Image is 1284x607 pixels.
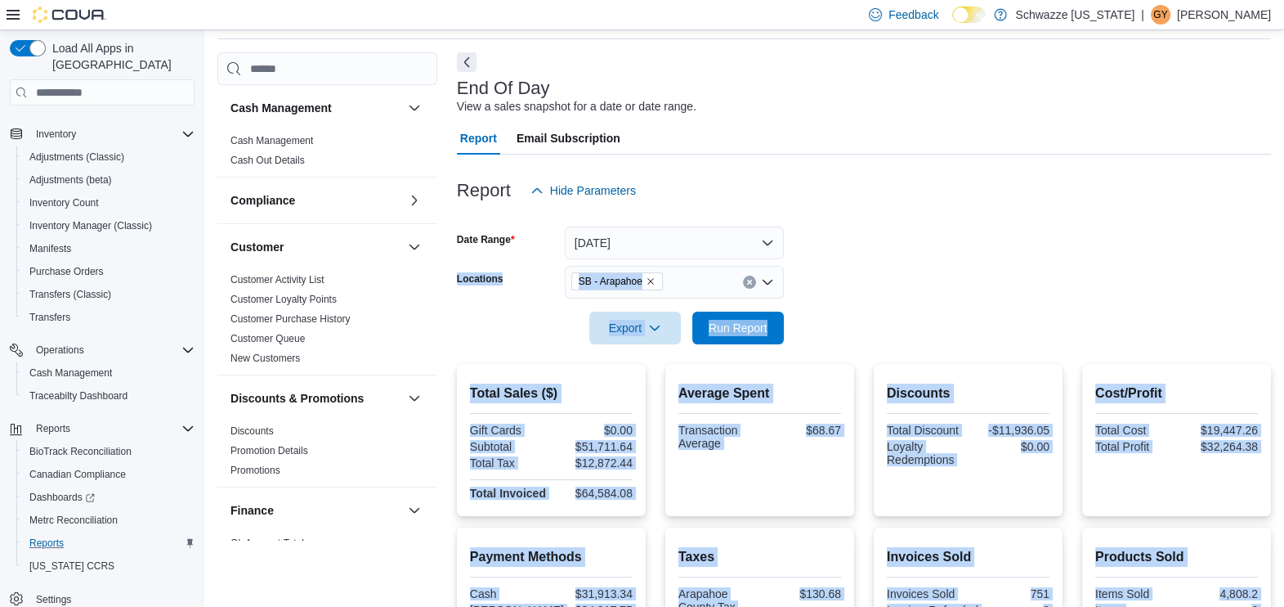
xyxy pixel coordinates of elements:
[230,134,313,147] span: Cash Management
[230,390,364,407] h3: Discounts & Promotions
[230,192,295,209] h3: Compliance
[457,181,511,200] h3: Report
[887,440,965,466] div: Loyalty Redemptions
[1153,5,1167,25] span: GY
[23,239,78,259] a: Manifests
[23,216,159,236] a: Inventory Manager (Classic)
[16,509,201,532] button: Metrc Reconciliation
[16,214,201,237] button: Inventory Manager (Classic)
[36,128,76,141] span: Inventory
[16,260,201,283] button: Purchase Orders
[23,386,134,406] a: Traceabilty Dashboard
[230,464,280,477] span: Promotions
[230,332,305,345] span: Customer Queue
[405,501,424,520] button: Finance
[23,216,195,236] span: Inventory Manager (Classic)
[1179,424,1258,437] div: $19,447.26
[646,277,655,286] button: Remove SB - Arapahoe from selection in this group
[230,390,401,407] button: Discounts & Promotions
[16,532,201,555] button: Reports
[230,135,313,146] a: Cash Management
[33,7,106,23] img: Cova
[887,384,1049,403] h2: Discounts
[29,560,114,573] span: [US_STATE] CCRS
[1141,5,1144,25] p: |
[579,273,642,290] span: SB - Arapahoe
[29,419,195,438] span: Reports
[23,488,101,507] a: Dashboards
[971,440,1049,453] div: $0.00
[405,389,424,408] button: Discounts & Promotions
[16,237,201,260] button: Manifests
[29,242,71,255] span: Manifests
[29,419,77,438] button: Reports
[29,537,64,550] span: Reports
[29,288,111,301] span: Transfers (Classic)
[470,384,633,403] h2: Total Sales ($)
[230,100,401,116] button: Cash Management
[1095,587,1174,600] div: Items Sold
[29,366,112,380] span: Cash Management
[230,154,305,167] span: Cash Out Details
[230,445,308,456] a: Promotion Details
[405,237,424,257] button: Customer
[457,98,696,115] div: View a sales snapshot for a date or date range.
[230,293,337,306] span: Customer Loyalty Points
[1179,440,1258,453] div: $32,264.38
[23,193,195,213] span: Inventory Count
[457,79,550,98] h3: End Of Day
[230,273,324,286] span: Customer Activity List
[457,272,503,286] label: Locations
[3,417,201,440] button: Reports
[524,174,642,207] button: Hide Parameters
[230,444,308,457] span: Promotion Details
[36,422,70,435] span: Reports
[29,389,128,402] span: Traceabilty Dashboard
[230,333,305,344] a: Customer Queue
[554,456,633,470] div: $12,872.44
[29,340,91,360] button: Operations
[457,52,476,72] button: Next
[23,147,195,167] span: Adjustments (Classic)
[230,537,309,549] a: GL Account Totals
[16,283,201,306] button: Transfers (Classic)
[16,191,201,214] button: Inventory Count
[230,294,337,305] a: Customer Loyalty Points
[23,465,195,484] span: Canadian Compliance
[678,424,757,450] div: Transaction Average
[29,219,152,232] span: Inventory Manager (Classic)
[23,170,195,190] span: Adjustments (beta)
[217,421,437,487] div: Discounts & Promotions
[23,308,77,327] a: Transfers
[1095,424,1174,437] div: Total Cost
[23,262,110,281] a: Purchase Orders
[470,456,548,470] div: Total Tax
[16,440,201,463] button: BioTrack Reconciliation
[405,98,424,118] button: Cash Management
[29,514,118,527] span: Metrc Reconciliation
[230,502,401,519] button: Finance
[23,386,195,406] span: Traceabilty Dashboard
[29,173,112,187] span: Adjustments (beta)
[230,155,305,166] a: Cash Out Details
[565,227,784,259] button: [DATE]
[36,344,84,357] span: Operations
[230,239,284,255] h3: Customer
[230,537,309,550] span: GL Account Totals
[952,23,953,24] span: Dark Mode
[554,587,633,600] div: $31,913.34
[16,555,201,578] button: [US_STATE] CCRS
[23,285,118,304] a: Transfers (Classic)
[16,306,201,329] button: Transfers
[23,556,195,576] span: Washington CCRS
[470,424,548,437] div: Gift Cards
[971,424,1049,437] div: -$11,936.05
[1151,5,1170,25] div: Garrett Yamashiro
[29,491,95,504] span: Dashboards
[457,233,515,246] label: Date Range
[763,587,841,600] div: $130.68
[230,353,300,364] a: New Customers
[405,191,424,210] button: Compliance
[16,384,201,407] button: Traceabilty Dashboard
[23,285,195,304] span: Transfers (Classic)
